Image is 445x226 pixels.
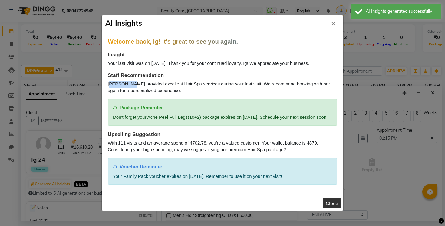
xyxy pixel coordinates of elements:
div: Your last visit was on [DATE]. Thank you for your continued loyalty, Ig! We appreciate your busin... [108,60,337,67]
div: Don't forget your Acne Peel Full Legs(10+2) package expires on [DATE]. Schedule your next session... [113,114,332,121]
p: Package Reminder [113,104,332,111]
div: With 111 visits and an average spend of 4702.78, you're a valued customer! Your wallet balance is... [108,140,337,153]
p: Voucher Reminder [113,163,332,171]
div: [PERSON_NAME] provided excellent Hair Spa services during your last visit. We recommend booking w... [108,81,337,94]
button: Close [326,15,340,32]
div: AI Insights generated successfully [366,8,437,15]
span: × [331,18,335,28]
p: Welcome back, Ig! It's great to see you again. [108,37,337,46]
div: Your Family Pack voucher expires on [DATE]. Remember to use it on your next visit! [113,173,332,180]
p: Upselling Suggestion [108,131,337,138]
p: Staff Recommendation [108,71,337,79]
button: Close [323,198,341,208]
p: Insight [108,51,337,59]
h4: AI Insights [105,18,142,28]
